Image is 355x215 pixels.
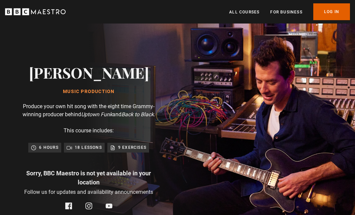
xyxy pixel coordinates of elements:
svg: BBC Maestro [5,7,66,17]
i: Uptown Funk [81,111,112,118]
p: This course includes: [64,127,114,135]
p: 6 hours [39,144,58,151]
p: Sorry, BBC Maestro is not yet available in your location [22,169,156,187]
p: 9 exercises [118,144,146,151]
a: All Courses [229,9,259,15]
p: 18 lessons [75,144,102,151]
h1: Music Production [29,89,149,94]
nav: Primary [229,3,350,20]
h2: [PERSON_NAME] [29,64,149,81]
a: Log In [313,3,350,20]
p: Produce your own hit song with the eight time Grammy-winning producer behind and . [22,102,156,119]
i: Back to Black [121,111,154,118]
a: For business [270,9,302,15]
